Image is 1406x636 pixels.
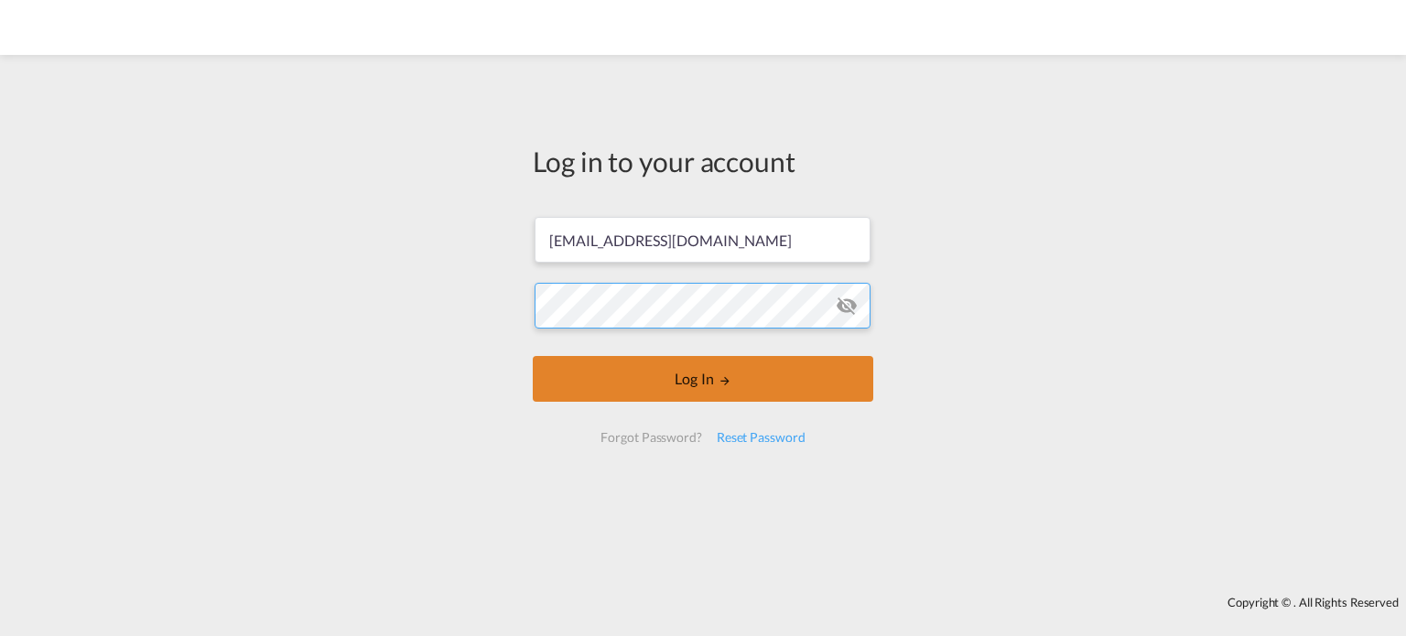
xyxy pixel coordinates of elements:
input: Enter email/phone number [535,217,871,263]
div: Log in to your account [533,142,873,180]
button: LOGIN [533,356,873,402]
div: Forgot Password? [593,421,708,454]
div: Reset Password [709,421,813,454]
md-icon: icon-eye-off [836,295,858,317]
